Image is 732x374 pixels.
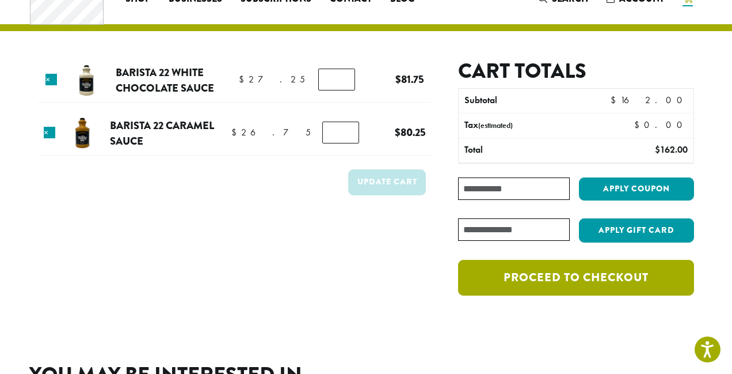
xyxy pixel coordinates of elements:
[478,120,513,130] small: (estimated)
[395,71,401,87] span: $
[579,177,694,201] button: Apply coupon
[348,169,426,195] button: Update cart
[68,62,105,99] img: Barista 22 White Chocolate Sauce
[611,94,688,106] bdi: 162.00
[318,69,355,90] input: Product quantity
[116,65,214,96] a: Barista 22 White Chocolate Sauce
[239,73,305,85] bdi: 27.25
[655,143,660,156] span: $
[110,118,214,149] a: Barista 22 Caramel Sauce
[395,71,424,87] bdi: 81.75
[459,114,625,138] th: Tax
[634,119,688,131] bdi: 0.00
[231,126,311,138] bdi: 26.75
[458,260,694,296] a: Proceed to checkout
[239,73,249,85] span: $
[322,122,359,143] input: Product quantity
[611,94,620,106] span: $
[45,74,57,85] a: Remove this item
[395,124,401,140] span: $
[231,126,241,138] span: $
[44,127,55,138] a: Remove this item
[459,89,600,113] th: Subtotal
[395,124,426,140] bdi: 80.25
[655,143,688,156] bdi: 162.00
[64,115,101,152] img: Barista 22 Caramel Sauce
[634,119,644,131] span: $
[458,59,694,84] h2: Cart totals
[459,138,600,163] th: Total
[579,218,694,243] button: Apply Gift Card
